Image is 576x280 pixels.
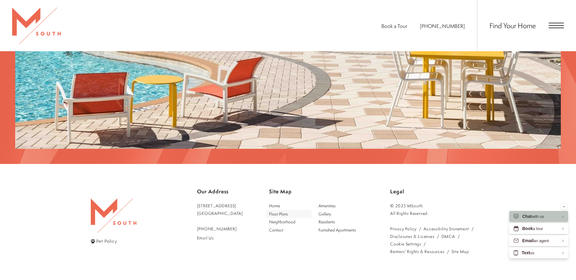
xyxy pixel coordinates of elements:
a: Go to Amenities [315,202,361,210]
a: Go to Residents [315,218,361,226]
span: Gallery [319,211,331,217]
span: [PHONE_NUMBER] [420,22,465,29]
button: Open Menu [549,23,564,28]
a: Go to Neighborhood [266,218,312,226]
p: Legal [390,186,486,197]
a: Go to Home [266,202,312,210]
a: Call Us [197,225,243,232]
p: All Rights Reserved. [390,209,486,217]
a: Call Us at 813-570-8014 [420,22,465,29]
a: Book a Tour [381,22,407,29]
span: Furnished Apartments [319,227,356,233]
span: Home [269,203,280,208]
span: Floor Plans [269,211,288,217]
a: Email Us [197,234,243,242]
a: Go to Floor Plans [266,210,312,218]
p: Site Map [269,186,364,197]
a: Website Site Map [452,248,469,255]
a: Go to Gallery [315,210,361,218]
div: Main [266,202,361,234]
a: Get Directions to 5110 South Manhattan Avenue Tampa, FL 33611 [197,202,243,217]
a: Go to Furnished Apartments (opens in a new tab) [315,226,361,234]
a: Greystar privacy policy [390,225,417,232]
p: © 2025 MSouth. [390,202,486,209]
img: MSouth [91,198,136,232]
span: Residents [319,219,335,225]
span: Contact [269,227,283,233]
span: Pet Policy [96,238,117,244]
a: Greystar DMCA policy [441,232,455,240]
a: Accessibility Statement [424,225,469,232]
span: Neighborhood [269,219,295,225]
a: Go to Contact [266,226,312,234]
p: Our Address [197,186,243,197]
a: Local and State Disclosures and License Information [390,232,435,240]
a: Cookie Settings [390,240,421,248]
span: Amenities [319,203,336,208]
a: Renters' Rights & Resources [390,248,445,255]
img: MSouth [12,8,61,44]
a: Find Your Home [489,21,536,30]
span: [PHONE_NUMBER] [197,226,237,232]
